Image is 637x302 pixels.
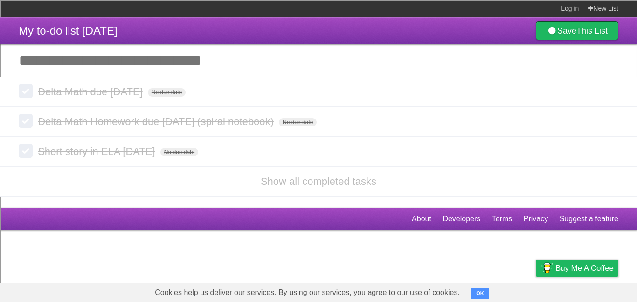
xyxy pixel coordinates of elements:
label: Done [19,144,33,158]
label: Done [19,114,33,128]
a: SaveThis List [536,21,618,40]
span: No due date [279,118,317,126]
button: OK [471,288,489,299]
label: Done [19,84,33,98]
span: Short story in ELA [DATE] [38,146,157,157]
span: No due date [148,88,186,97]
span: Delta Math Homework due [DATE] (spiral notebook) [38,116,276,127]
span: Cookies help us deliver our services. By using our services, you agree to our use of cookies. [145,283,469,302]
a: Show all completed tasks [261,176,376,187]
span: No due date [160,148,198,156]
b: This List [576,26,608,35]
span: My to-do list [DATE] [19,24,118,37]
span: Delta Math due [DATE] [38,86,145,98]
